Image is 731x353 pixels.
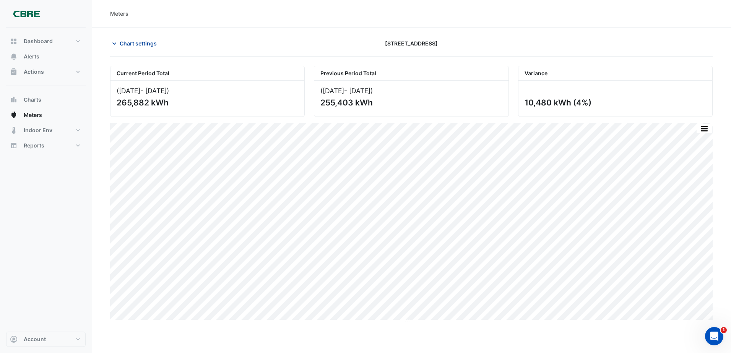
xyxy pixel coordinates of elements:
span: Indoor Env [24,126,52,134]
span: Dashboard [24,37,53,45]
button: Alerts [6,49,86,64]
span: Chart settings [120,39,157,47]
button: Charts [6,92,86,107]
button: Indoor Env [6,123,86,138]
div: Current Period Total [110,66,304,81]
span: - [DATE] [140,87,167,95]
button: Actions [6,64,86,79]
app-icon: Dashboard [10,37,18,45]
app-icon: Meters [10,111,18,119]
button: Reports [6,138,86,153]
span: 1 [721,327,727,333]
span: - [DATE] [344,87,370,95]
button: Chart settings [110,37,162,50]
app-icon: Indoor Env [10,126,18,134]
span: Meters [24,111,42,119]
button: Meters [6,107,86,123]
span: [STREET_ADDRESS] [385,39,438,47]
button: Dashboard [6,34,86,49]
app-icon: Reports [10,142,18,149]
div: 255,403 kWh [320,98,500,107]
span: Account [24,335,46,343]
div: 10,480 kWh (4%) [525,98,705,107]
span: Reports [24,142,44,149]
app-icon: Charts [10,96,18,104]
span: Charts [24,96,41,104]
div: ([DATE] ) [320,87,502,95]
app-icon: Alerts [10,53,18,60]
div: Previous Period Total [314,66,508,81]
div: Variance [518,66,712,81]
span: Alerts [24,53,39,60]
iframe: Intercom live chat [705,327,723,345]
img: Company Logo [9,6,44,21]
span: Actions [24,68,44,76]
app-icon: Actions [10,68,18,76]
button: More Options [697,124,712,133]
div: ([DATE] ) [117,87,298,95]
div: Meters [110,10,128,18]
button: Account [6,332,86,347]
div: 265,882 kWh [117,98,297,107]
